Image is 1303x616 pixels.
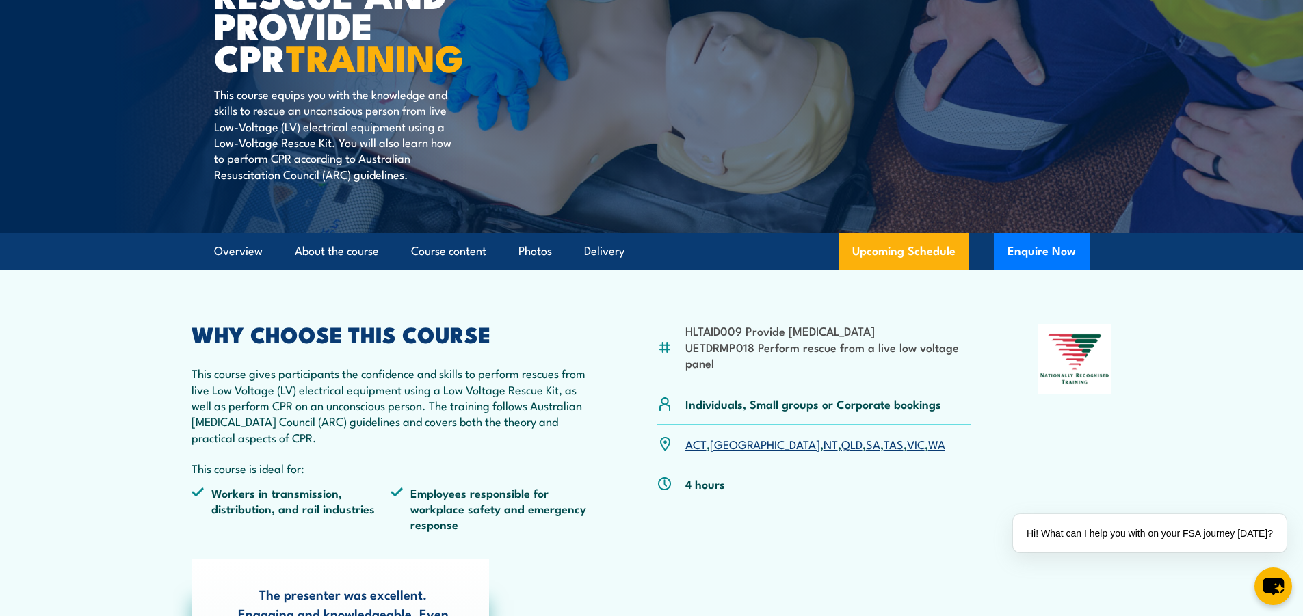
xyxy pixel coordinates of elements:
[1038,324,1112,394] img: Nationally Recognised Training logo.
[192,485,391,533] li: Workers in transmission, distribution, and rail industries
[884,436,904,452] a: TAS
[841,436,863,452] a: QLD
[710,436,820,452] a: [GEOGRAPHIC_DATA]
[295,233,379,269] a: About the course
[192,365,591,445] p: This course gives participants the confidence and skills to perform rescues from live Low Voltage...
[391,485,590,533] li: Employees responsible for workplace safety and emergency response
[1013,514,1287,552] div: Hi! What can I help you with on your FSA journey [DATE]?
[286,28,464,85] strong: TRAINING
[839,233,969,270] a: Upcoming Schedule
[192,324,591,343] h2: WHY CHOOSE THIS COURSE
[685,436,707,452] a: ACT
[214,233,263,269] a: Overview
[994,233,1090,270] button: Enquire Now
[1254,567,1292,605] button: chat-button
[685,339,972,371] li: UETDRMP018 Perform rescue from a live low voltage panel
[584,233,624,269] a: Delivery
[928,436,945,452] a: WA
[518,233,552,269] a: Photos
[214,86,464,182] p: This course equips you with the knowledge and skills to rescue an unconscious person from live Lo...
[866,436,880,452] a: SA
[685,323,972,338] li: HLTAID009 Provide [MEDICAL_DATA]
[824,436,838,452] a: NT
[685,396,941,412] p: Individuals, Small groups or Corporate bookings
[192,460,591,476] p: This course is ideal for:
[685,436,945,452] p: , , , , , , ,
[907,436,925,452] a: VIC
[685,476,725,492] p: 4 hours
[411,233,486,269] a: Course content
